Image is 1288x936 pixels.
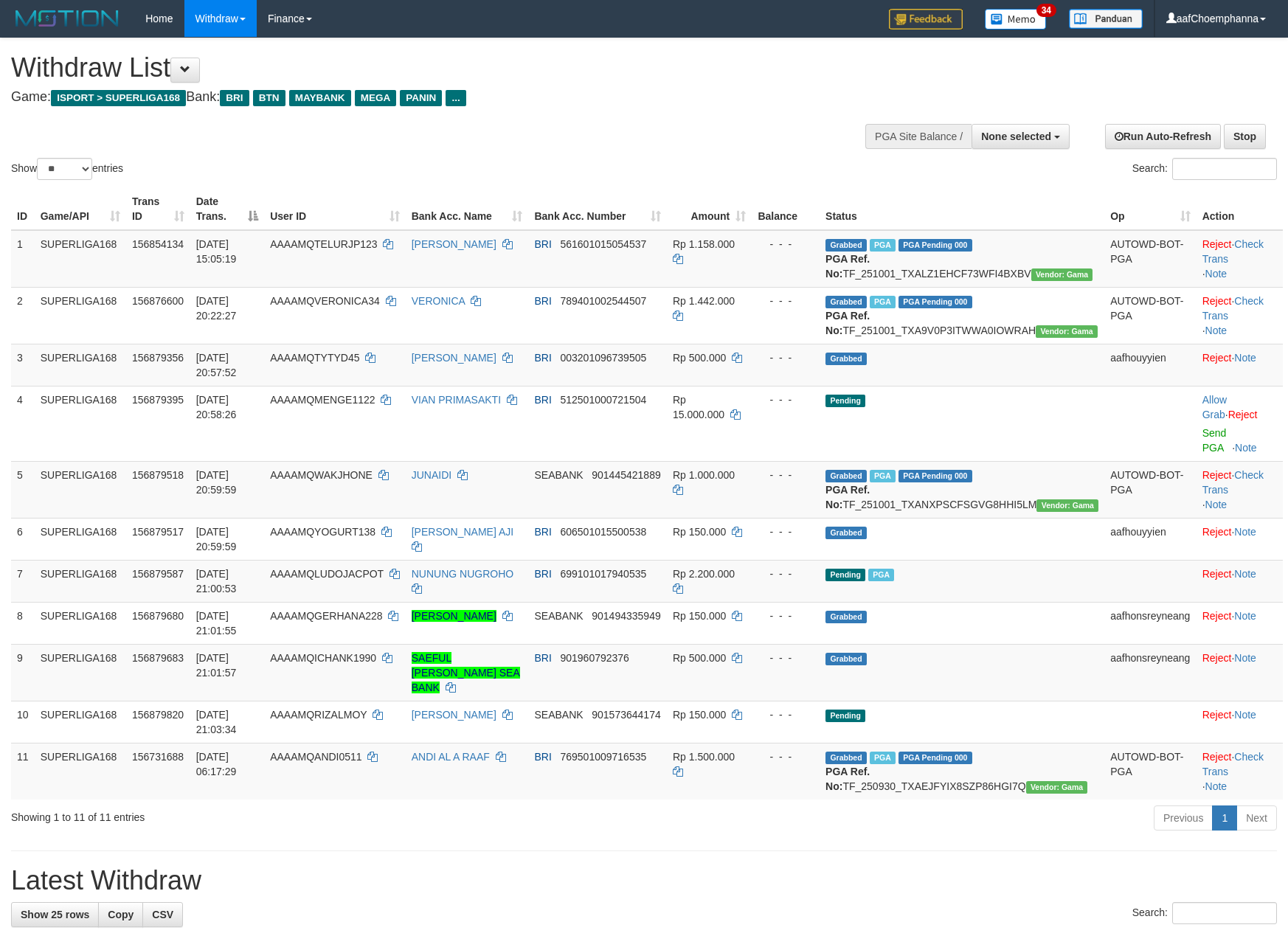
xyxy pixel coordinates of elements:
span: BRI [534,352,551,364]
a: Reject [1202,610,1232,622]
a: Note [1205,780,1228,792]
span: Marked by aafromsomean [870,752,896,764]
td: SUPERLIGA168 [35,344,126,386]
a: Previous [1154,805,1213,831]
span: AAAAMQTYTYD45 [270,352,359,364]
span: BRI [534,394,551,406]
span: SEABANK [534,610,583,622]
span: Grabbed [825,611,867,623]
span: [DATE] 20:59:59 [196,469,237,496]
th: Op: activate to sort column ascending [1104,188,1196,230]
img: panduan.png [1069,9,1143,29]
span: Grabbed [825,527,867,539]
a: Reject [1202,709,1232,721]
span: BTN [253,90,285,106]
a: Check Trans [1202,469,1264,496]
span: Pending [825,395,865,407]
a: JUNAIDI [412,469,451,481]
td: AUTOWD-BOT-PGA [1104,743,1196,800]
span: SEABANK [534,469,583,481]
a: [PERSON_NAME] [412,709,496,721]
span: Copy 901573644174 to clipboard [592,709,660,721]
td: TF_251001_TXALZ1EHCF73WFI4BXBV [820,230,1104,288]
td: aafhouyyien [1104,518,1196,560]
td: 9 [11,644,35,701]
td: aafhouyyien [1104,344,1196,386]
td: 8 [11,602,35,644]
label: Search: [1132,158,1277,180]
a: Send PGA [1202,427,1227,454]
td: SUPERLIGA168 [35,386,126,461]
span: Vendor URL: https://trx31.1velocity.biz [1036,499,1098,512]
td: 2 [11,287,35,344]
a: Run Auto-Refresh [1105,124,1221,149]
span: AAAAMQMENGE1122 [270,394,375,406]
span: Rp 1.000.000 [673,469,735,481]
b: PGA Ref. No: [825,310,870,336]
span: PGA Pending [899,752,972,764]
span: ... [446,90,465,106]
span: Rp 150.000 [673,709,726,721]
div: - - - [758,749,814,764]
th: Action [1197,188,1283,230]
img: MOTION_logo.png [11,7,123,30]
a: Show 25 rows [11,902,99,927]
span: AAAAMQANDI0511 [270,751,362,763]
span: Grabbed [825,296,867,308]
span: [DATE] 20:58:26 [196,394,237,420]
a: Note [1234,652,1256,664]
a: Copy [98,902,143,927]
span: AAAAMQWAKJHONE [270,469,373,481]
div: - - - [758,707,814,722]
span: Copy 769501009716535 to clipboard [560,751,646,763]
span: Grabbed [825,653,867,665]
img: Feedback.jpg [889,9,963,30]
img: Button%20Memo.svg [985,9,1047,30]
td: · [1197,344,1283,386]
div: - - - [758,237,814,252]
td: AUTOWD-BOT-PGA [1104,230,1196,288]
div: - - - [758,350,814,365]
span: [DATE] 20:57:52 [196,352,237,378]
span: Pending [825,710,865,722]
span: · [1202,394,1228,420]
td: AUTOWD-BOT-PGA [1104,287,1196,344]
span: BRI [534,295,551,307]
span: BRI [534,751,551,763]
b: PGA Ref. No: [825,484,870,510]
a: Note [1234,709,1256,721]
a: [PERSON_NAME] [412,238,496,250]
span: Copy 561601015054537 to clipboard [560,238,646,250]
a: CSV [142,902,183,927]
td: · · [1197,230,1283,288]
span: 156879518 [132,469,184,481]
span: Marked by aafromsomean [870,470,896,482]
span: PANIN [400,90,442,106]
span: 156879683 [132,652,184,664]
th: Status [820,188,1104,230]
a: Reject [1202,295,1232,307]
span: SEABANK [534,709,583,721]
td: SUPERLIGA168 [35,518,126,560]
td: TF_251001_TXA9V0P3ITWWA0IOWRAH [820,287,1104,344]
h1: Withdraw List [11,53,844,83]
div: PGA Site Balance / [865,124,972,149]
span: BRI [220,90,249,106]
span: BRI [534,526,551,538]
td: SUPERLIGA168 [35,287,126,344]
a: [PERSON_NAME] [412,352,496,364]
input: Search: [1172,902,1277,924]
td: 5 [11,461,35,518]
td: SUPERLIGA168 [35,461,126,518]
span: 156879395 [132,394,184,406]
span: MAYBANK [289,90,351,106]
span: Rp 1.442.000 [673,295,735,307]
td: SUPERLIGA168 [35,560,126,602]
span: Marked by aafsengchandara [870,296,896,308]
th: Bank Acc. Number: activate to sort column ascending [528,188,667,230]
td: TF_251001_TXANXPSCFSGVG8HHI5LM [820,461,1104,518]
span: [DATE] 20:59:59 [196,526,237,552]
a: Note [1205,325,1228,336]
span: Copy 789401002544507 to clipboard [560,295,646,307]
span: [DATE] 21:01:55 [196,610,237,637]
